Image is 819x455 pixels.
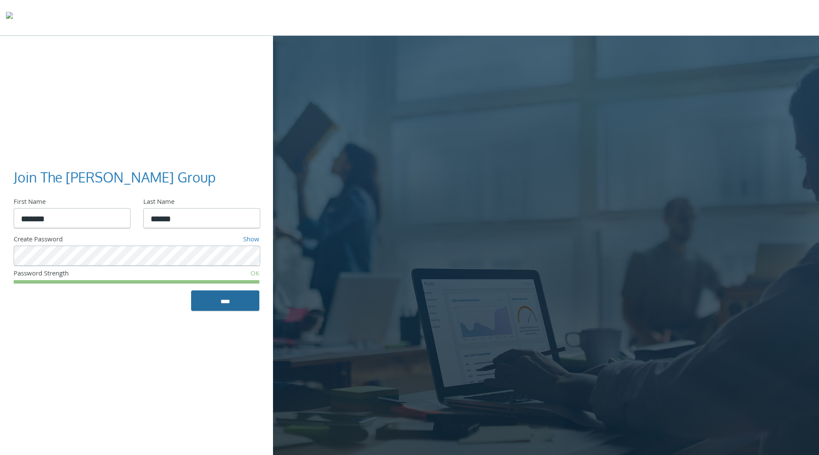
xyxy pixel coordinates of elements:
[14,235,171,246] div: Create Password
[14,269,177,280] div: Password Strength
[6,9,13,26] img: todyl-logo-dark.svg
[14,197,130,209] div: First Name
[243,235,259,246] a: Show
[143,197,259,209] div: Last Name
[177,269,259,280] div: OK
[14,168,253,187] h3: Join The [PERSON_NAME] Group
